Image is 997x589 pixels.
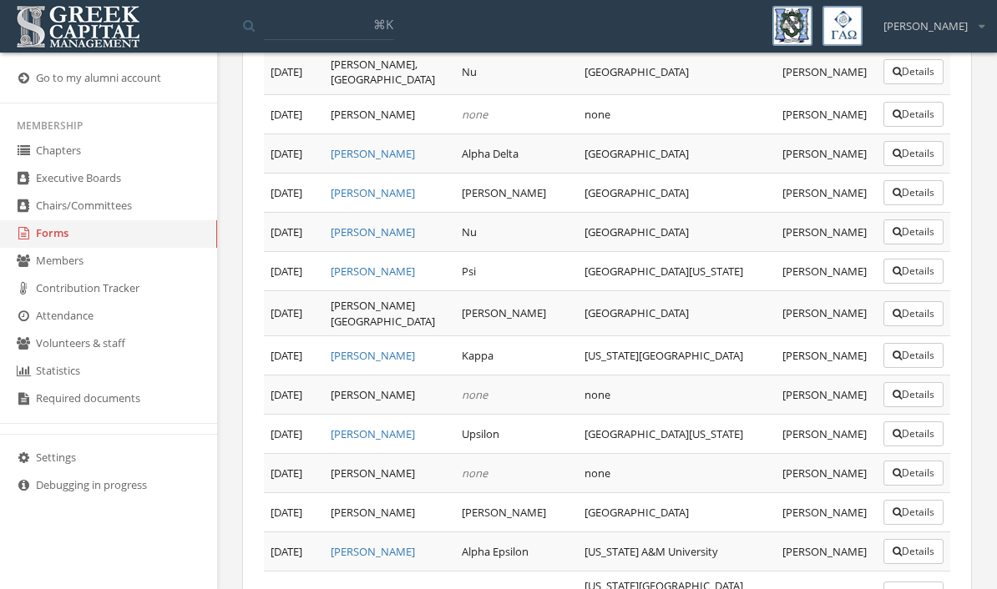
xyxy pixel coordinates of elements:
td: [GEOGRAPHIC_DATA] [578,493,775,532]
button: Details [883,421,944,446]
span: [PERSON_NAME] [782,264,867,279]
td: [PERSON_NAME] [455,493,579,532]
td: [GEOGRAPHIC_DATA] [578,49,775,94]
button: Details [883,382,944,407]
span: [PERSON_NAME] [782,426,867,441]
td: [DATE] [264,493,324,532]
td: [DATE] [264,532,324,571]
span: [PERSON_NAME] [782,387,867,402]
span: [PERSON_NAME] [782,146,867,161]
td: [US_STATE] A&M University [578,532,775,571]
td: Kappa [455,336,579,375]
td: [PERSON_NAME] [324,94,454,133]
td: none [578,454,775,493]
td: [US_STATE][GEOGRAPHIC_DATA] [578,336,775,375]
td: [DATE] [264,290,324,335]
em: none [462,466,488,481]
td: [DATE] [264,173,324,212]
span: [PERSON_NAME] [782,185,867,200]
button: Details [883,461,944,486]
td: Nu [455,49,579,94]
td: [DATE] [264,94,324,133]
td: [DATE] [264,415,324,454]
span: [PERSON_NAME] [782,107,867,122]
td: [PERSON_NAME] [324,493,454,532]
span: [PERSON_NAME] [782,348,867,363]
td: [DATE] [264,49,324,94]
td: none [578,94,775,133]
span: [PERSON_NAME] [782,505,867,520]
span: ⌘K [373,16,393,33]
td: [PERSON_NAME] [324,375,454,415]
span: [PERSON_NAME] [883,18,968,34]
td: [GEOGRAPHIC_DATA] [578,212,775,251]
button: Details [883,343,944,368]
span: [PERSON_NAME] [782,64,867,79]
span: [PERSON_NAME] [782,224,867,239]
td: [PERSON_NAME] [324,454,454,493]
td: [PERSON_NAME] [455,290,579,335]
td: Upsilon [455,415,579,454]
td: [PERSON_NAME] [455,173,579,212]
a: [PERSON_NAME] [331,146,415,161]
td: [DATE] [264,212,324,251]
td: [DATE] [264,251,324,290]
a: [PERSON_NAME] [331,185,415,200]
td: Alpha Delta [455,133,579,173]
button: Details [883,500,944,525]
a: [PERSON_NAME] [331,348,415,363]
em: none [462,387,488,402]
button: Details [883,539,944,564]
em: none [462,107,488,122]
button: Details [883,180,944,205]
td: none [578,375,775,415]
td: Psi [455,251,579,290]
a: [PERSON_NAME] [331,426,415,441]
span: [PERSON_NAME] [782,305,867,320]
td: Nu [455,212,579,251]
div: [PERSON_NAME] [873,6,984,34]
td: [GEOGRAPHIC_DATA] [578,133,775,173]
td: Alpha Epsilon [455,532,579,571]
a: [PERSON_NAME] [331,264,415,279]
button: Details [883,102,944,127]
td: [DATE] [264,454,324,493]
span: [PERSON_NAME] [782,544,867,559]
button: Details [883,259,944,284]
td: [GEOGRAPHIC_DATA] [578,173,775,212]
td: [DATE] [264,336,324,375]
button: Details [883,59,944,84]
td: [GEOGRAPHIC_DATA][US_STATE] [578,415,775,454]
a: [PERSON_NAME] [331,544,415,559]
td: [DATE] [264,133,324,173]
td: [PERSON_NAME][GEOGRAPHIC_DATA] [324,290,454,335]
td: [GEOGRAPHIC_DATA] [578,290,775,335]
span: [PERSON_NAME] [782,466,867,481]
a: [PERSON_NAME] [331,224,415,239]
button: Details [883,141,944,166]
td: [GEOGRAPHIC_DATA][US_STATE] [578,251,775,290]
button: Details [883,301,944,326]
td: [PERSON_NAME], [GEOGRAPHIC_DATA] [324,49,454,94]
td: [DATE] [264,375,324,415]
button: Details [883,219,944,244]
